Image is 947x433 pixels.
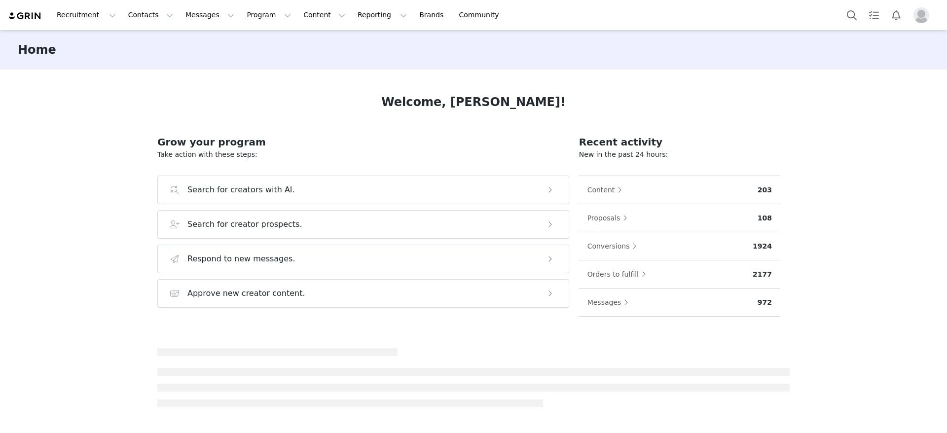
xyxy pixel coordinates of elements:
h2: Grow your program [157,135,569,149]
h3: Search for creator prospects. [187,218,302,230]
button: Search for creator prospects. [157,210,569,239]
button: Content [297,4,351,26]
button: Search [841,4,863,26]
button: Reporting [352,4,413,26]
button: Profile [908,7,939,23]
button: Conversions [587,238,642,254]
button: Program [241,4,297,26]
p: 2177 [753,269,772,280]
a: Community [453,4,510,26]
button: Respond to new messages. [157,245,569,273]
button: Contacts [122,4,179,26]
button: Notifications [885,4,907,26]
button: Messages [587,294,634,310]
button: Content [587,182,627,198]
h3: Approve new creator content. [187,288,305,299]
h2: Recent activity [579,135,780,149]
img: grin logo [8,11,42,21]
button: Recruitment [51,4,122,26]
h3: Home [18,41,56,59]
button: Approve new creator content. [157,279,569,308]
p: 1924 [753,241,772,252]
a: Brands [413,4,452,26]
a: Tasks [863,4,885,26]
img: placeholder-profile.jpg [913,7,929,23]
p: 108 [758,213,772,223]
button: Proposals [587,210,633,226]
h3: Respond to new messages. [187,253,295,265]
p: 203 [758,185,772,195]
p: New in the past 24 hours: [579,149,780,160]
h1: Welcome, [PERSON_NAME]! [381,93,566,111]
button: Messages [180,4,240,26]
p: Take action with these steps: [157,149,569,160]
button: Orders to fulfill [587,266,651,282]
h3: Search for creators with AI. [187,184,295,196]
button: Search for creators with AI. [157,176,569,204]
p: 972 [758,297,772,308]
